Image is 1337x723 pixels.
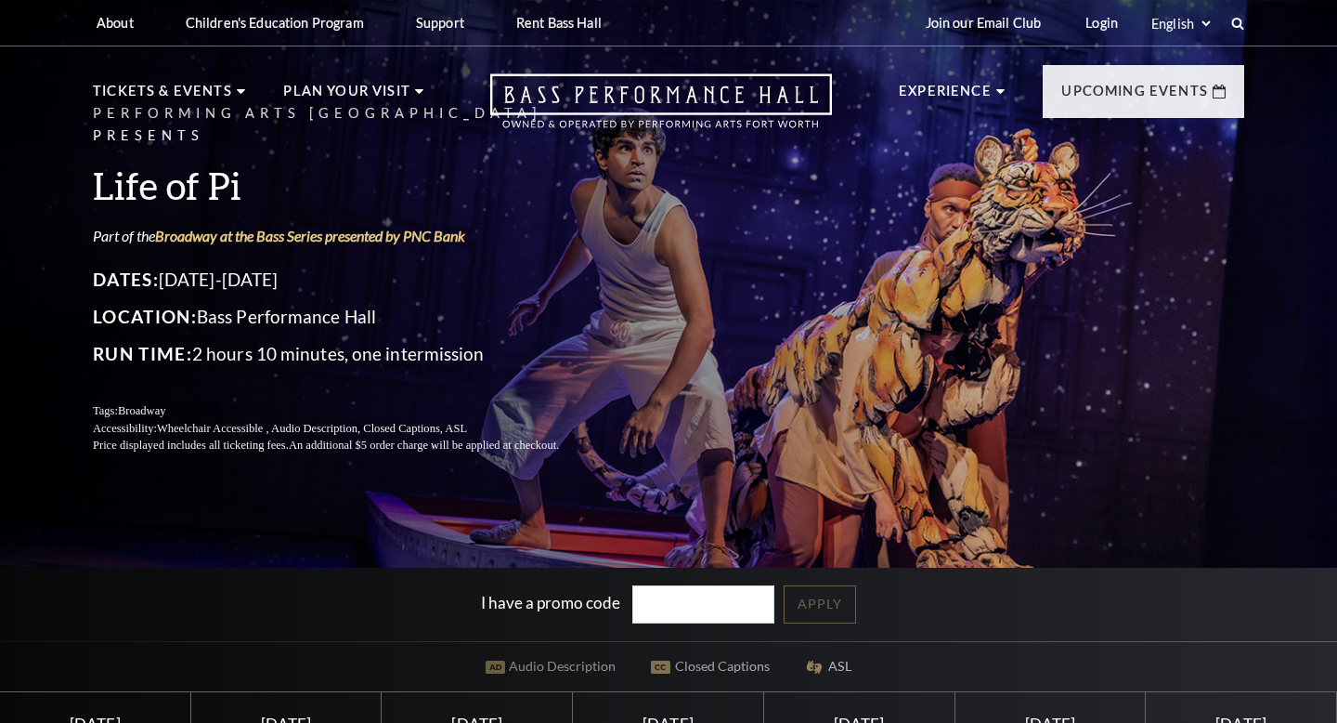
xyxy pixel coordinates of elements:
[93,306,197,327] span: Location:
[93,302,604,332] p: Bass Performance Hall
[516,15,602,31] p: Rent Bass Hall
[157,422,467,435] span: Wheelchair Accessible , Audio Description, Closed Captions, ASL
[93,437,604,454] p: Price displayed includes all ticketing fees.
[93,226,604,246] p: Part of the
[118,404,166,417] span: Broadway
[1061,80,1208,113] p: Upcoming Events
[481,592,620,611] label: I have a promo code
[93,162,604,209] h3: Life of Pi
[1148,15,1214,33] select: Select:
[93,343,192,364] span: Run Time:
[93,420,604,438] p: Accessibility:
[93,339,604,369] p: 2 hours 10 minutes, one intermission
[155,227,465,244] a: Broadway at the Bass Series presented by PNC Bank
[93,269,159,290] span: Dates:
[283,80,410,113] p: Plan Your Visit
[93,265,604,295] p: [DATE]-[DATE]
[899,80,992,113] p: Experience
[289,439,559,452] span: An additional $5 order charge will be applied at checkout.
[93,80,232,113] p: Tickets & Events
[93,402,604,420] p: Tags:
[186,15,364,31] p: Children's Education Program
[97,15,134,31] p: About
[416,15,464,31] p: Support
